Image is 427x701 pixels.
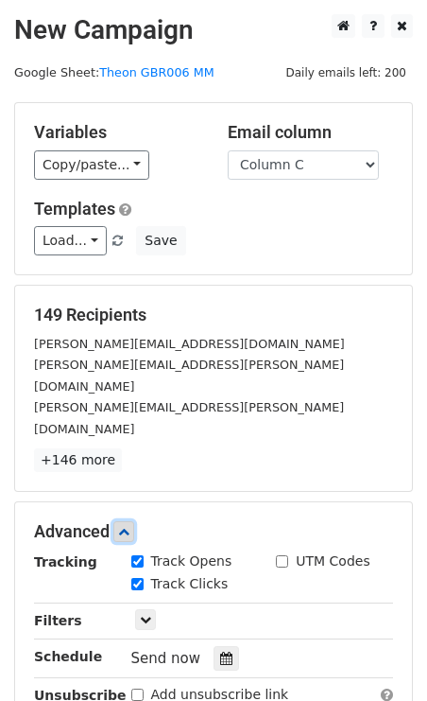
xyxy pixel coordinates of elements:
[34,337,345,351] small: [PERSON_NAME][EMAIL_ADDRESS][DOMAIN_NAME]
[131,650,201,667] span: Send now
[151,552,232,571] label: Track Opens
[14,65,214,79] small: Google Sheet:
[34,358,344,394] small: [PERSON_NAME][EMAIL_ADDRESS][PERSON_NAME][DOMAIN_NAME]
[151,574,229,594] label: Track Clicks
[228,122,393,143] h5: Email column
[34,554,97,570] strong: Tracking
[34,400,344,436] small: [PERSON_NAME][EMAIL_ADDRESS][PERSON_NAME][DOMAIN_NAME]
[34,649,102,664] strong: Schedule
[34,226,107,255] a: Load...
[34,199,115,219] a: Templates
[99,65,214,79] a: Theon GBR006 MM
[333,610,427,701] iframe: Chat Widget
[14,14,413,46] h2: New Campaign
[34,150,149,180] a: Copy/paste...
[34,521,393,542] h5: Advanced
[279,65,413,79] a: Daily emails left: 200
[34,613,82,628] strong: Filters
[136,226,185,255] button: Save
[34,448,122,472] a: +146 more
[34,305,393,325] h5: 149 Recipients
[34,122,199,143] h5: Variables
[279,62,413,83] span: Daily emails left: 200
[296,552,369,571] label: UTM Codes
